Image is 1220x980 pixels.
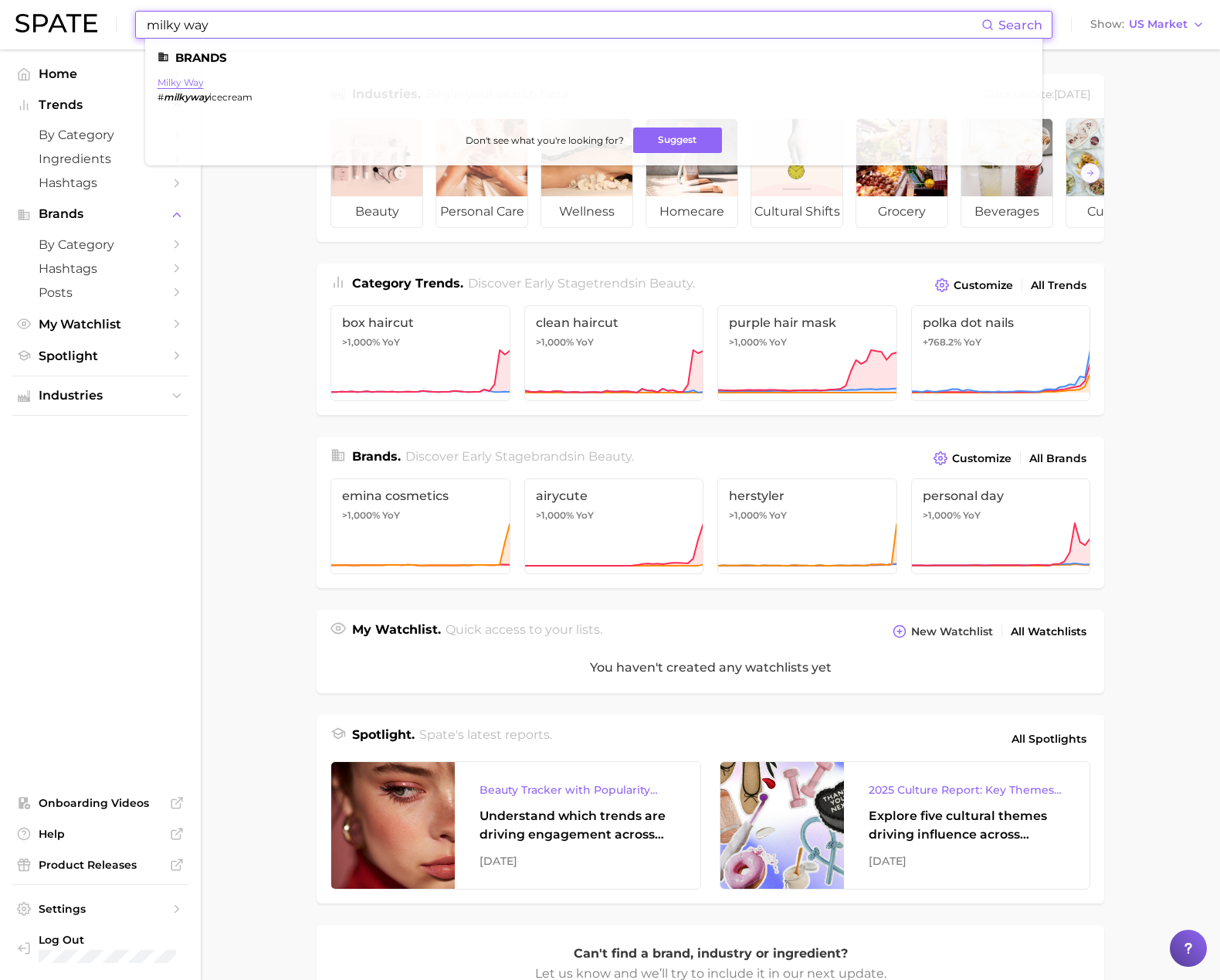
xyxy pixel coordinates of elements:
[480,852,676,870] div: [DATE]
[480,781,676,799] div: Beauty Tracker with Popularity Index
[1090,20,1124,29] span: Show
[39,175,162,190] span: Hashtags
[12,822,188,846] a: Help
[466,134,624,146] span: Don't see what you're looking for?
[1012,730,1086,748] span: All Spotlights
[633,128,722,153] button: Suggest
[330,761,701,890] a: Beauty Tracker with Popularity IndexUnderstand which trends are driving engagement across platfor...
[158,77,204,88] a: milky way
[1011,625,1086,638] span: All Watchlists
[39,66,162,81] span: Home
[923,336,961,348] span: +768.2%
[12,233,188,257] a: by Category
[12,853,188,876] a: Product Releases
[39,261,162,276] span: Hashtags
[331,196,422,227] span: beauty
[588,449,632,464] span: beauty
[342,315,499,330] span: box haircut
[1031,279,1086,292] span: All Trends
[911,625,993,638] span: New Watchlist
[931,274,1017,296] button: Customize
[751,196,842,227] span: cultural shifts
[39,128,162,142] span: by Category
[930,447,1015,469] button: Customize
[769,336,787,349] span: YoY
[576,336,594,349] span: YoY
[646,196,737,227] span: homecare
[536,509,574,521] span: >1,000%
[536,488,693,503] span: airycute
[1066,196,1157,227] span: culinary
[720,761,1090,890] a: 2025 Culture Report: Key Themes That Are Shaping Consumer DemandExplore five cultural themes driv...
[717,305,897,401] a: purple hair mask>1,000% YoY
[209,91,252,103] span: icecream
[12,897,188,920] a: Settings
[39,98,162,112] span: Trends
[869,781,1065,799] div: 2025 Culture Report: Key Themes That Are Shaping Consumer Demand
[436,196,527,227] span: personal care
[541,118,633,228] a: wellness
[382,336,400,349] span: YoY
[352,276,463,291] span: Category Trends .
[330,478,510,574] a: emina cosmetics>1,000% YoY
[524,305,704,401] a: clean haircut>1,000% YoY
[869,807,1065,844] div: Explore five cultural themes driving influence across beauty, food, and pop culture.
[39,285,162,300] span: Posts
[751,118,843,228] a: cultural shifts
[435,118,528,228] a: personal care
[1027,275,1090,296] a: All Trends
[39,237,162,252] span: by Category
[12,384,188,407] button: Industries
[352,621,441,642] h1: My Watchlist.
[12,312,188,336] a: My Watchlist
[729,488,886,503] span: herstyler
[342,509,380,521] span: >1,000%
[342,336,380,348] span: >1,000%
[352,449,401,464] span: Brands .
[1025,448,1090,469] a: All Brands
[330,305,510,401] a: box haircut>1,000% YoY
[446,621,602,642] h2: Quick access to your lists.
[869,852,1065,870] div: [DATE]
[39,349,162,363] span: Spotlight
[1086,15,1208,35] button: ShowUS Market
[911,478,1091,574] a: personal day>1,000% YoY
[145,12,981,38] input: Search here for a brand, industry, or ingredient
[856,196,947,227] span: grocery
[954,279,1013,292] span: Customize
[536,336,574,348] span: >1,000%
[39,902,162,916] span: Settings
[405,449,634,464] span: Discover Early Stage brands in .
[923,315,1079,330] span: polka dot nails
[541,196,632,227] span: wellness
[923,509,961,521] span: >1,000%
[646,118,738,228] a: homecare
[12,62,188,86] a: Home
[330,118,423,228] a: beauty
[1129,20,1188,29] span: US Market
[39,858,162,872] span: Product Releases
[12,123,188,147] a: by Category
[468,276,695,291] span: Discover Early Stage trends in .
[717,478,897,574] a: herstyler>1,000% YoY
[533,944,888,964] p: Can't find a brand, industry or ingredient?
[1066,118,1158,228] a: culinary
[889,621,997,642] button: New Watchlist
[729,336,767,348] span: >1,000%
[923,488,1079,503] span: personal day
[342,488,499,503] span: emina cosmetics
[12,281,188,305] a: Posts
[12,171,188,195] a: Hashtags
[39,207,162,221] span: Brands
[480,807,676,844] div: Understand which trends are driving engagement across platforms in the skin, hair, makeup, and fr...
[12,94,188,117] button: Trends
[382,509,400,522] span: YoY
[536,315,693,330] span: clean haircut
[15,14,97,32] img: SPATE
[158,51,1030,64] li: Brands
[39,796,162,810] span: Onboarding Videos
[1080,163,1100,183] button: Scroll Right
[649,276,693,291] span: beauty
[12,791,188,815] a: Onboarding Videos
[961,118,1053,228] a: beverages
